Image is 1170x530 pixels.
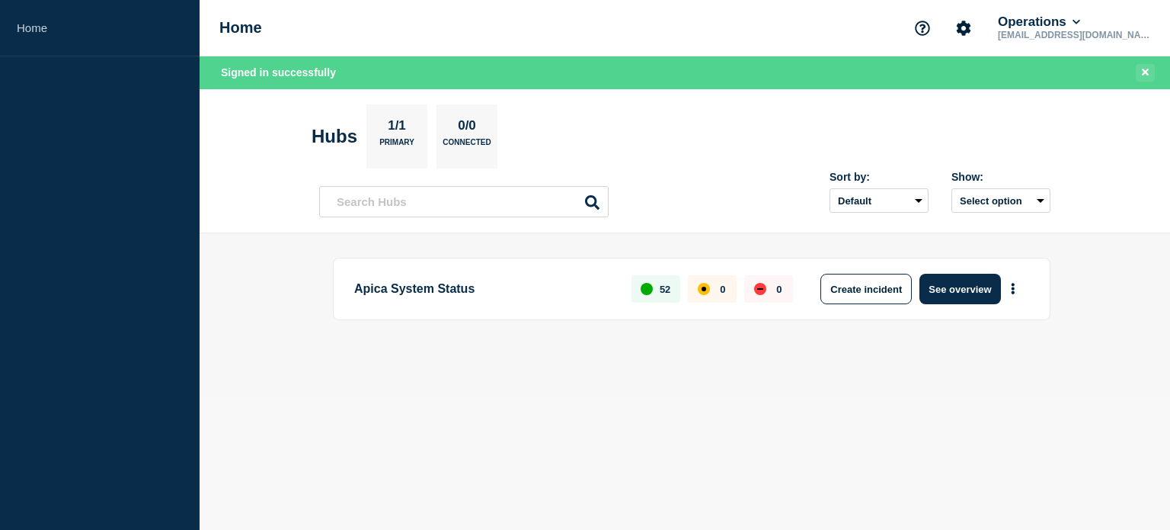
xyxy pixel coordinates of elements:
[906,12,938,44] button: Support
[919,274,1000,304] button: See overview
[443,138,491,154] p: Connected
[219,19,262,37] h1: Home
[221,66,336,79] span: Signed in successfully
[776,284,782,295] p: 0
[830,188,929,213] select: Sort by
[641,283,653,295] div: up
[660,284,670,295] p: 52
[948,12,980,44] button: Account settings
[830,171,929,183] div: Sort by:
[312,126,357,147] h2: Hubs
[951,171,1050,183] div: Show:
[319,186,609,217] input: Search Hubs
[951,188,1050,213] button: Select option
[452,118,482,138] p: 0/0
[820,274,912,304] button: Create incident
[754,283,766,295] div: down
[1136,64,1155,82] button: Close banner
[382,118,412,138] p: 1/1
[720,284,725,295] p: 0
[995,14,1083,30] button: Operations
[1003,275,1023,304] button: More actions
[995,30,1153,40] p: [EMAIL_ADDRESS][DOMAIN_NAME]
[698,283,710,295] div: affected
[379,138,414,154] p: Primary
[354,274,614,304] p: Apica System Status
